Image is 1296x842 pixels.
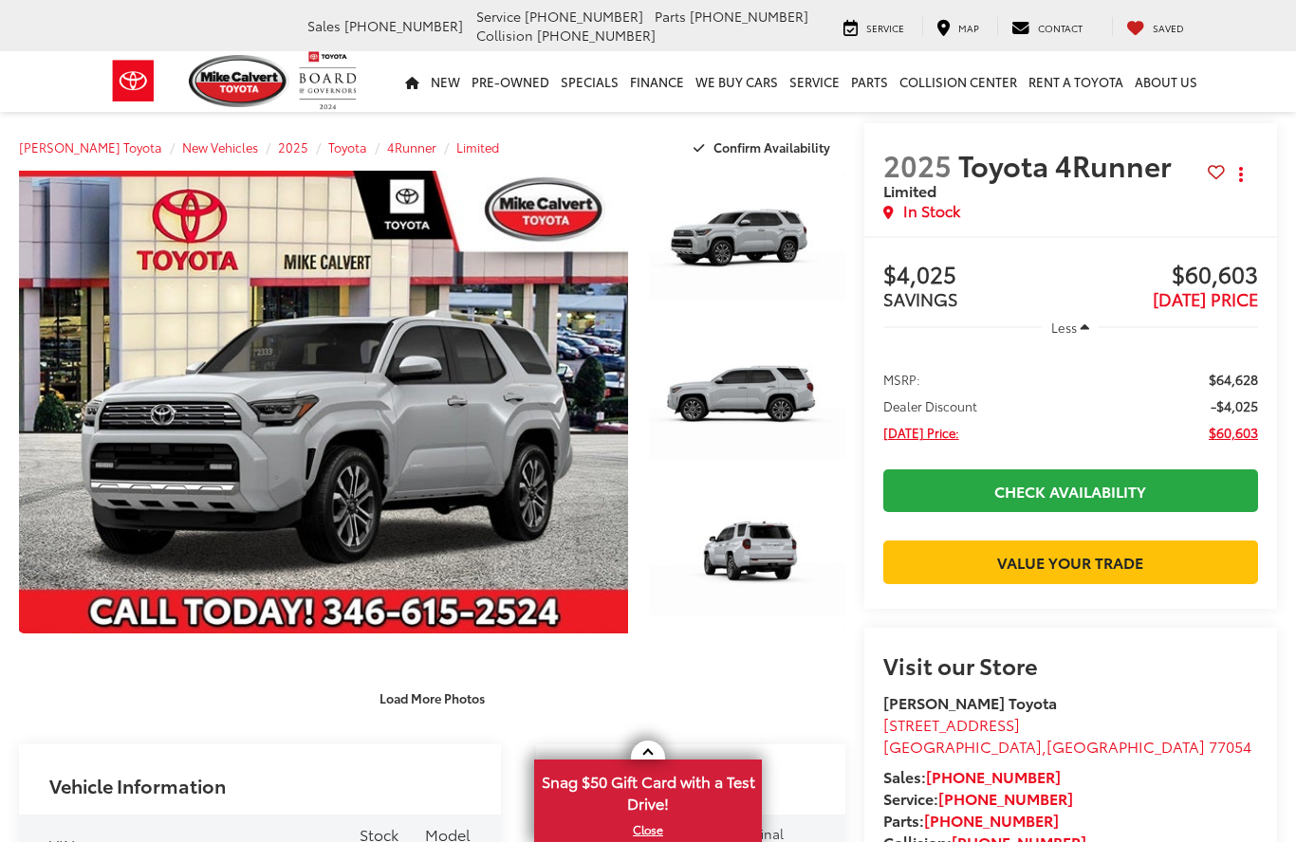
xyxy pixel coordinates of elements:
[13,170,634,635] img: 2025 Toyota 4Runner Limited
[399,51,425,112] a: Home
[883,540,1258,583] a: Value Your Trade
[903,200,960,222] span: In Stock
[328,138,367,156] a: Toyota
[845,51,894,112] a: Parts
[883,765,1061,787] strong: Sales:
[1209,370,1258,389] span: $64,628
[649,486,845,633] a: Expand Photo 3
[98,50,169,112] img: Toyota
[883,713,1020,735] span: [STREET_ADDRESS]
[19,171,628,633] a: Expand Photo 0
[866,21,904,35] span: Service
[690,51,784,112] a: WE BUY CARS
[1070,262,1258,290] span: $60,603
[1112,17,1198,36] a: My Saved Vehicles
[883,809,1059,831] strong: Parts:
[49,775,226,796] h2: Vehicle Information
[924,809,1059,831] a: [PHONE_NUMBER]
[555,51,624,112] a: Specials
[997,17,1097,36] a: Contact
[366,682,498,715] button: Load More Photos
[476,7,521,26] span: Service
[894,51,1023,112] a: Collision Center
[690,7,808,26] span: [PHONE_NUMBER]
[1023,51,1129,112] a: Rent a Toyota
[278,138,308,156] a: 2025
[466,51,555,112] a: Pre-Owned
[307,16,341,35] span: Sales
[1209,735,1251,757] span: 77054
[1051,319,1077,336] span: Less
[1225,157,1258,191] button: Actions
[883,652,1258,677] h2: Visit our Store
[883,469,1258,512] a: Check Availability
[1153,21,1184,35] span: Saved
[883,370,920,389] span: MSRP:
[1153,286,1258,311] span: [DATE] PRICE
[784,51,845,112] a: Service
[344,16,463,35] span: [PHONE_NUMBER]
[1239,167,1243,182] span: dropdown dots
[926,765,1061,787] a: [PHONE_NUMBER]
[1129,51,1203,112] a: About Us
[883,735,1251,757] span: ,
[883,179,936,201] span: Limited
[387,138,436,156] a: 4Runner
[883,691,1057,713] strong: [PERSON_NAME] Toyota
[883,396,977,415] span: Dealer Discount
[536,761,760,819] span: Snag $50 Gift Card with a Test Drive!
[1046,735,1205,757] span: [GEOGRAPHIC_DATA]
[883,713,1251,757] a: [STREET_ADDRESS] [GEOGRAPHIC_DATA],[GEOGRAPHIC_DATA] 77054
[537,26,656,45] span: [PHONE_NUMBER]
[683,131,845,164] button: Confirm Availability
[829,17,918,36] a: Service
[182,138,258,156] a: New Vehicles
[1038,21,1083,35] span: Contact
[425,51,466,112] a: New
[525,7,643,26] span: [PHONE_NUMBER]
[649,171,845,318] a: Expand Photo 1
[883,262,1071,290] span: $4,025
[958,144,1178,185] span: Toyota 4Runner
[938,787,1073,809] a: [PHONE_NUMBER]
[476,26,533,45] span: Collision
[624,51,690,112] a: Finance
[189,55,289,107] img: Mike Calvert Toyota
[1209,423,1258,442] span: $60,603
[883,787,1073,809] strong: Service:
[922,17,993,36] a: Map
[1042,310,1099,344] button: Less
[1211,396,1258,415] span: -$4,025
[649,328,845,475] a: Expand Photo 2
[883,735,1042,757] span: [GEOGRAPHIC_DATA]
[19,138,162,156] a: [PERSON_NAME] Toyota
[883,144,952,185] span: 2025
[646,327,846,477] img: 2025 Toyota 4Runner Limited
[883,286,958,311] span: SAVINGS
[456,138,499,156] a: Limited
[655,7,686,26] span: Parts
[646,170,846,320] img: 2025 Toyota 4Runner Limited
[713,138,830,156] span: Confirm Availability
[883,423,959,442] span: [DATE] Price:
[958,21,979,35] span: Map
[646,485,846,634] img: 2025 Toyota 4Runner Limited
